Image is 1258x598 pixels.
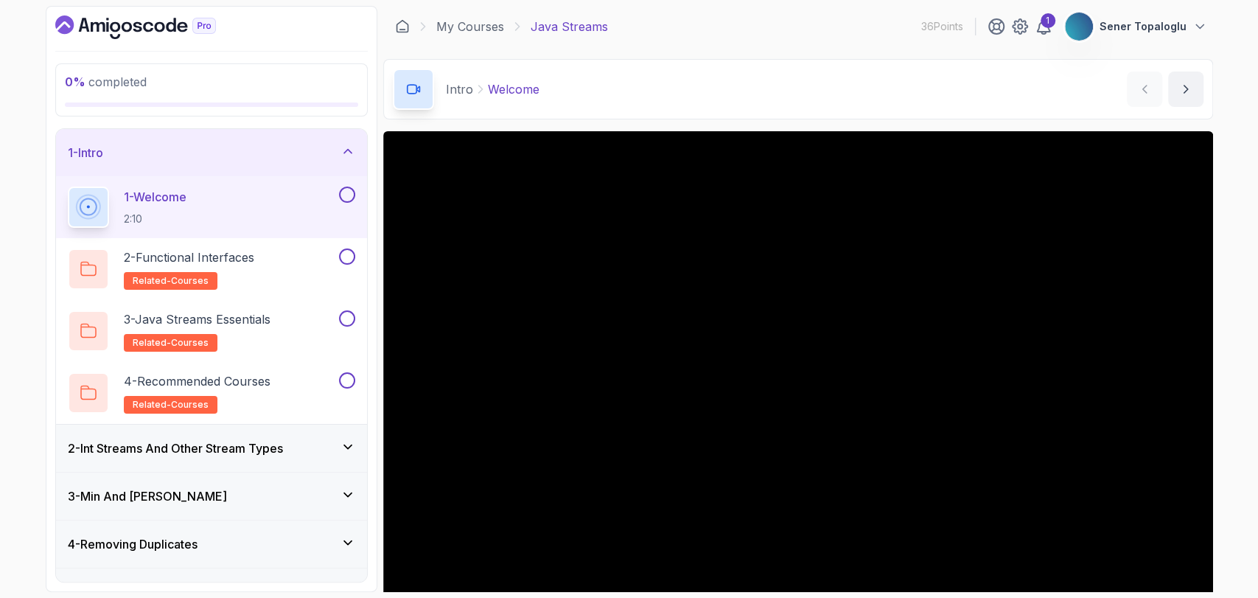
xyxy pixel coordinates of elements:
[383,131,1213,598] iframe: 1 - Hi
[921,19,963,34] p: 36 Points
[1127,72,1162,107] button: previous content
[68,535,198,553] h3: 4 - Removing Duplicates
[68,310,355,352] button: 3-Java Streams Essentialsrelated-courses
[65,74,147,89] span: completed
[56,425,367,472] button: 2-Int Streams And Other Stream Types
[488,80,539,98] p: Welcome
[1065,13,1093,41] img: user profile image
[436,18,504,35] a: My Courses
[133,337,209,349] span: related-courses
[56,129,367,176] button: 1-Intro
[1064,12,1207,41] button: user profile imageSener Topaloglu
[56,473,367,520] button: 3-Min And [PERSON_NAME]
[68,187,355,228] button: 1-Welcome2:10
[1100,19,1187,34] p: Sener Topaloglu
[395,19,410,34] a: Dashboard
[1041,13,1055,28] div: 1
[68,487,227,505] h3: 3 - Min And [PERSON_NAME]
[65,74,85,89] span: 0 %
[124,188,186,206] p: 1 - Welcome
[68,248,355,290] button: 2-Functional Interfacesrelated-courses
[1035,18,1052,35] a: 1
[68,439,283,457] h3: 2 - Int Streams And Other Stream Types
[446,80,473,98] p: Intro
[68,372,355,414] button: 4-Recommended Coursesrelated-courses
[55,15,250,39] a: Dashboard
[124,212,186,226] p: 2:10
[68,144,103,161] h3: 1 - Intro
[1168,72,1203,107] button: next content
[133,275,209,287] span: related-courses
[56,521,367,568] button: 4-Removing Duplicates
[531,18,608,35] p: Java Streams
[124,310,270,328] p: 3 - Java Streams Essentials
[124,372,270,390] p: 4 - Recommended Courses
[133,399,209,411] span: related-courses
[124,248,254,266] p: 2 - Functional Interfaces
